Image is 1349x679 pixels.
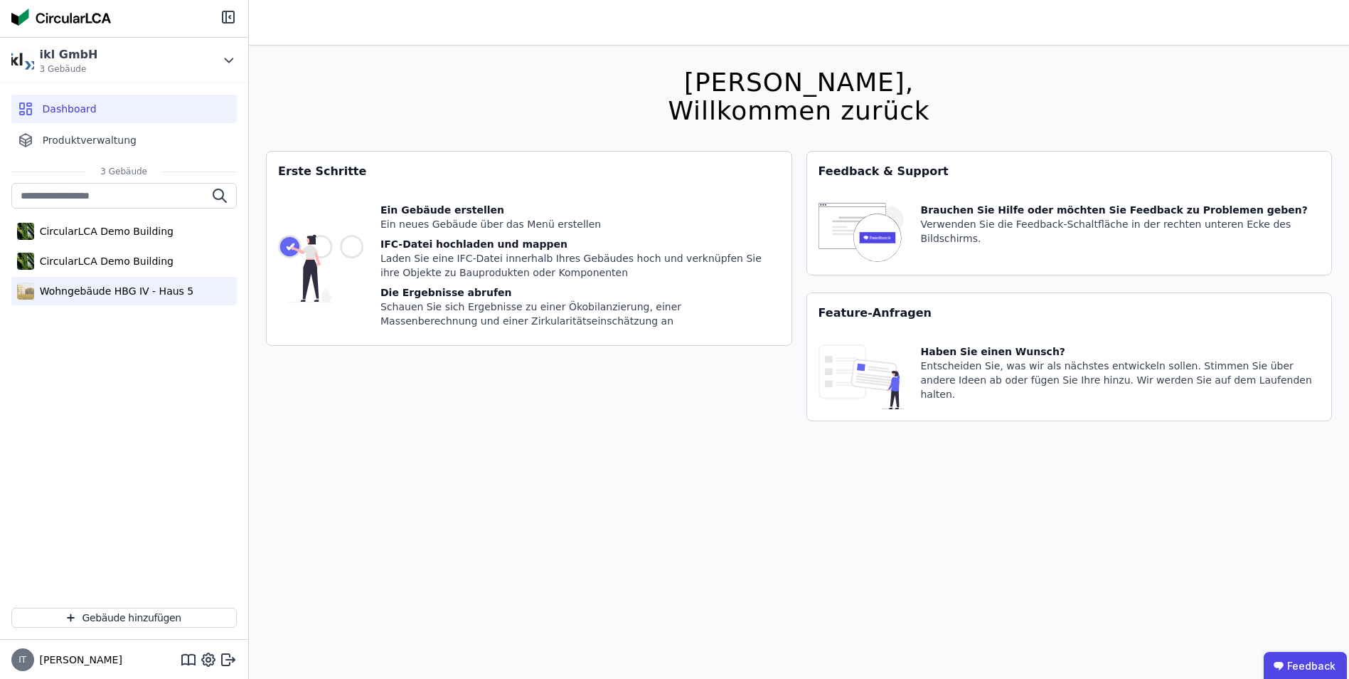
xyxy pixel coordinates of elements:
[819,203,904,263] img: feedback-icon-HCTs5lye.svg
[11,9,111,26] img: Concular
[380,251,780,280] div: Laden Sie eine IFC-Datei innerhalb Ihres Gebäudes hoch und verknüpfen Sie ihre Objekte zu Bauprod...
[34,653,122,667] span: [PERSON_NAME]
[11,49,34,72] img: ikl GmbH
[668,97,929,125] div: Willkommen zurück
[807,152,1332,191] div: Feedback & Support
[819,344,904,409] img: feature_request_tile-UiXE1qGU.svg
[267,152,791,191] div: Erste Schritte
[380,285,780,300] div: Die Ergebnisse abrufen
[380,203,780,217] div: Ein Gebäude erstellen
[19,656,27,664] span: IT
[668,68,929,97] div: [PERSON_NAME],
[43,102,97,116] span: Dashboard
[34,254,174,268] div: CircularLCA Demo Building
[921,203,1321,217] div: Brauchen Sie Hilfe oder möchten Sie Feedback zu Problemen geben?
[87,166,162,177] span: 3 Gebäude
[17,250,34,273] img: CircularLCA Demo Building
[380,237,780,251] div: IFC-Datei hochladen und mappen
[40,63,98,75] span: 3 Gebäude
[43,133,137,147] span: Produktverwaltung
[807,293,1332,333] div: Feature-Anfragen
[380,300,780,328] div: Schauen Sie sich Ergebnisse zu einer Ökobilanzierung, einer Massenberechnung und einer Zirkularit...
[17,280,34,302] img: Wohngebäude HBG IV - Haus 5
[34,284,194,298] div: Wohngebäude HBG IV - Haus 5
[34,224,174,238] div: CircularLCA Demo Building
[921,217,1321,246] div: Verwenden Sie die Feedback-Schaltfläche in der rechten unteren Ecke des Bildschirms.
[278,203,363,334] img: getting_started_tile-DrF_GRSv.svg
[921,344,1321,359] div: Haben Sie einen Wunsch?
[40,46,98,63] div: ikl GmbH
[921,359,1321,401] div: Entscheiden Sie, was wir als nächstes entwickeln sollen. Stimmen Sie über andere Ideen ab oder fü...
[11,608,237,628] button: Gebäude hinzufügen
[380,217,780,231] div: Ein neues Gebäude über das Menü erstellen
[17,220,34,243] img: CircularLCA Demo Building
